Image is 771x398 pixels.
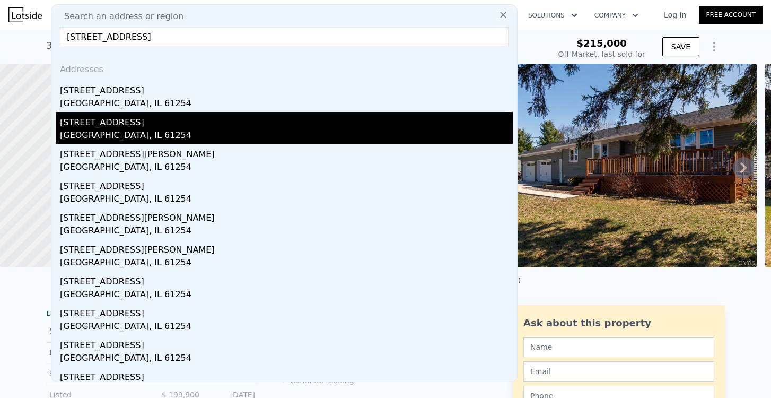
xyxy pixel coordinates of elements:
div: [STREET_ADDRESS] [60,271,513,288]
div: Sold [49,324,144,338]
div: Addresses [56,55,513,80]
div: [GEOGRAPHIC_DATA], IL 61254 [60,320,513,335]
span: Search an address or region [56,10,183,23]
a: Free Account [699,6,763,24]
button: Show Options [704,36,725,57]
input: Enter an address, city, region, neighborhood or zip code [60,27,509,46]
div: [GEOGRAPHIC_DATA], IL 61254 [60,288,513,303]
div: [GEOGRAPHIC_DATA], IL 61254 [60,256,513,271]
button: Solutions [520,6,586,25]
div: [GEOGRAPHIC_DATA], IL 61254 [60,97,513,112]
div: LISTING & SALE HISTORY [46,309,258,320]
div: [GEOGRAPHIC_DATA], IL 61254 [60,129,513,144]
button: Company [586,6,647,25]
div: [STREET_ADDRESS] [60,112,513,129]
div: [STREET_ADDRESS] [60,335,513,352]
div: [STREET_ADDRESS] [60,176,513,193]
div: [STREET_ADDRESS][PERSON_NAME] [60,144,513,161]
div: [GEOGRAPHIC_DATA], IL 61254 [60,161,513,176]
div: [GEOGRAPHIC_DATA], IL 61254 [60,224,513,239]
div: [STREET_ADDRESS] [60,80,513,97]
div: Off Market, last sold for [558,49,645,59]
input: Name [523,337,714,357]
a: Log In [651,10,699,20]
div: Ask about this property [523,316,714,331]
div: 32434 State Route 3 , [GEOGRAPHIC_DATA] , NY 13619 [46,38,303,53]
img: Lotside [8,7,42,22]
img: Sale: 82066082 Parcel: 69290816 [485,64,757,267]
div: [GEOGRAPHIC_DATA], IL 61254 [60,193,513,207]
div: [STREET_ADDRESS][PERSON_NAME] [60,207,513,224]
div: [STREET_ADDRESS][PERSON_NAME] [60,239,513,256]
div: [STREET_ADDRESS] [60,303,513,320]
input: Email [523,361,714,382]
span: $215,000 [576,38,627,49]
div: Sold [49,367,144,380]
div: [STREET_ADDRESS] [60,367,513,384]
div: Listed [49,347,144,358]
div: [GEOGRAPHIC_DATA], IL 61254 [60,352,513,367]
button: SAVE [662,37,699,56]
